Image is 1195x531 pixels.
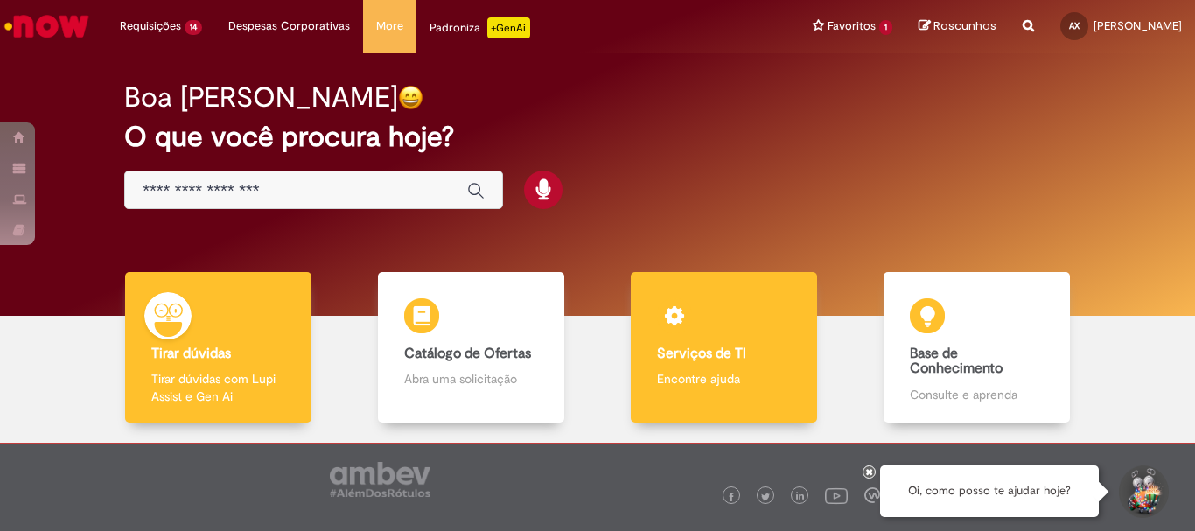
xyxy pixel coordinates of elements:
h2: O que você procura hoje? [124,122,1071,152]
p: Encontre ajuda [657,370,790,388]
img: ServiceNow [2,9,92,44]
img: happy-face.png [398,85,423,110]
span: 14 [185,20,202,35]
img: logo_footer_linkedin.png [796,492,805,502]
p: Consulte e aprenda [910,386,1043,403]
span: AX [1069,20,1080,31]
a: Base de Conhecimento Consulte e aprenda [850,272,1103,423]
span: Requisições [120,17,181,35]
img: logo_footer_twitter.png [761,493,770,501]
span: Despesas Corporativas [228,17,350,35]
span: Favoritos [828,17,876,35]
p: Tirar dúvidas com Lupi Assist e Gen Ai [151,370,284,405]
img: logo_footer_facebook.png [727,493,736,501]
a: Tirar dúvidas Tirar dúvidas com Lupi Assist e Gen Ai [92,272,345,423]
a: Serviços de TI Encontre ajuda [597,272,850,423]
span: 1 [879,20,892,35]
div: Oi, como posso te ajudar hoje? [880,465,1099,517]
img: logo_footer_youtube.png [825,484,848,507]
a: Catálogo de Ofertas Abra uma solicitação [345,272,597,423]
b: Serviços de TI [657,345,746,362]
a: Rascunhos [919,18,996,35]
button: Iniciar Conversa de Suporte [1116,465,1169,518]
b: Base de Conhecimento [910,345,1003,378]
p: Abra uma solicitação [404,370,537,388]
b: Catálogo de Ofertas [404,345,531,362]
img: logo_footer_workplace.png [864,487,880,503]
span: More [376,17,403,35]
b: Tirar dúvidas [151,345,231,362]
p: +GenAi [487,17,530,38]
span: [PERSON_NAME] [1094,18,1182,33]
img: logo_footer_ambev_rotulo_gray.png [330,462,430,497]
span: Rascunhos [933,17,996,34]
h2: Boa [PERSON_NAME] [124,82,398,113]
div: Padroniza [430,17,530,38]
